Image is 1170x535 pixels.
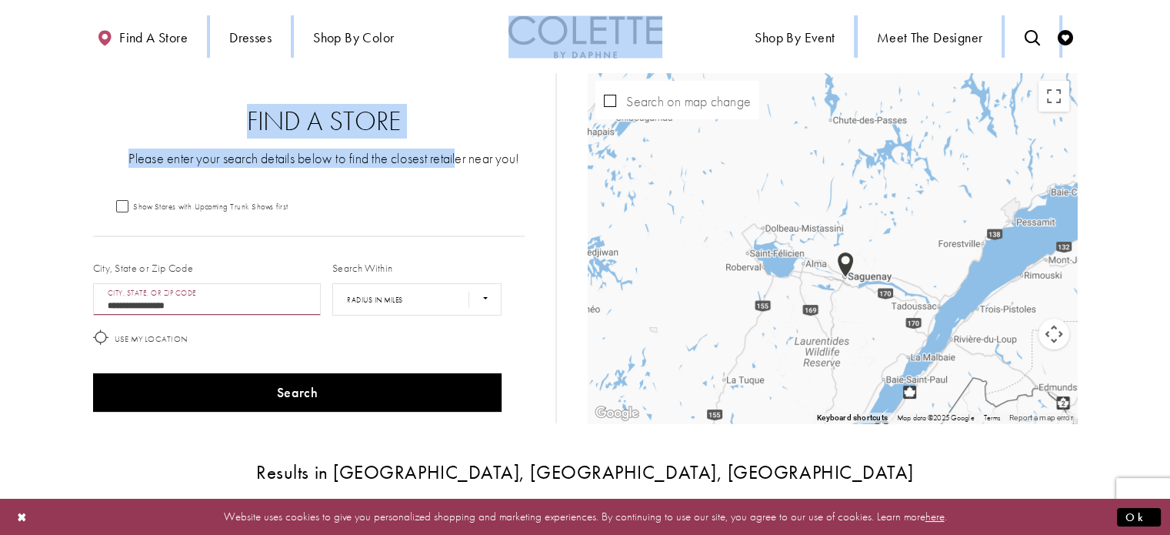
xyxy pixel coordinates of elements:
span: Shop by color [313,30,394,45]
span: Find a store [119,30,188,45]
button: Keyboard shortcuts [817,413,888,423]
button: Map camera controls [1038,319,1069,349]
img: Colette by Daphne [508,15,662,58]
label: Search Within [332,260,392,276]
select: Radius In Miles [332,283,502,316]
a: Visit Home Page [508,15,662,58]
a: Check Wishlist [1054,15,1077,58]
button: Submit Dialog [1117,507,1161,527]
span: Dresses [229,30,272,45]
p: Please enter your search details below to find the closest retailer near you! [124,149,525,168]
span: Shop by color [309,15,398,58]
input: City, State, or ZIP Code [93,283,322,316]
span: Shop By Event [755,30,835,45]
a: here [925,509,945,524]
span: Meet the designer [877,30,983,45]
label: City, State or Zip Code [93,260,194,276]
button: Toggle fullscreen view [1038,81,1069,112]
button: Search [93,373,502,412]
h3: Results in [GEOGRAPHIC_DATA], [GEOGRAPHIC_DATA], [GEOGRAPHIC_DATA] [93,462,1078,483]
span: Shop By Event [751,15,838,58]
img: Google Image #24 [837,252,854,278]
span: Map data ©2025 Google [897,413,975,423]
div: Map with store locations [588,73,1077,423]
a: Toggle search [1020,15,1043,58]
p: Website uses cookies to give you personalized shopping and marketing experiences. By continuing t... [111,507,1059,527]
img: Google Image #69 [592,403,642,423]
a: Open this area in Google Maps (opens a new window) [592,403,642,423]
a: Terms (opens in new tab) [984,413,1001,423]
a: Report a map error [1009,413,1072,422]
span: Dresses [225,15,275,58]
a: Find a store [93,15,192,58]
a: Meet the designer [873,15,987,58]
h2: Find a Store [124,106,525,137]
button: Close Dialog [9,503,35,530]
